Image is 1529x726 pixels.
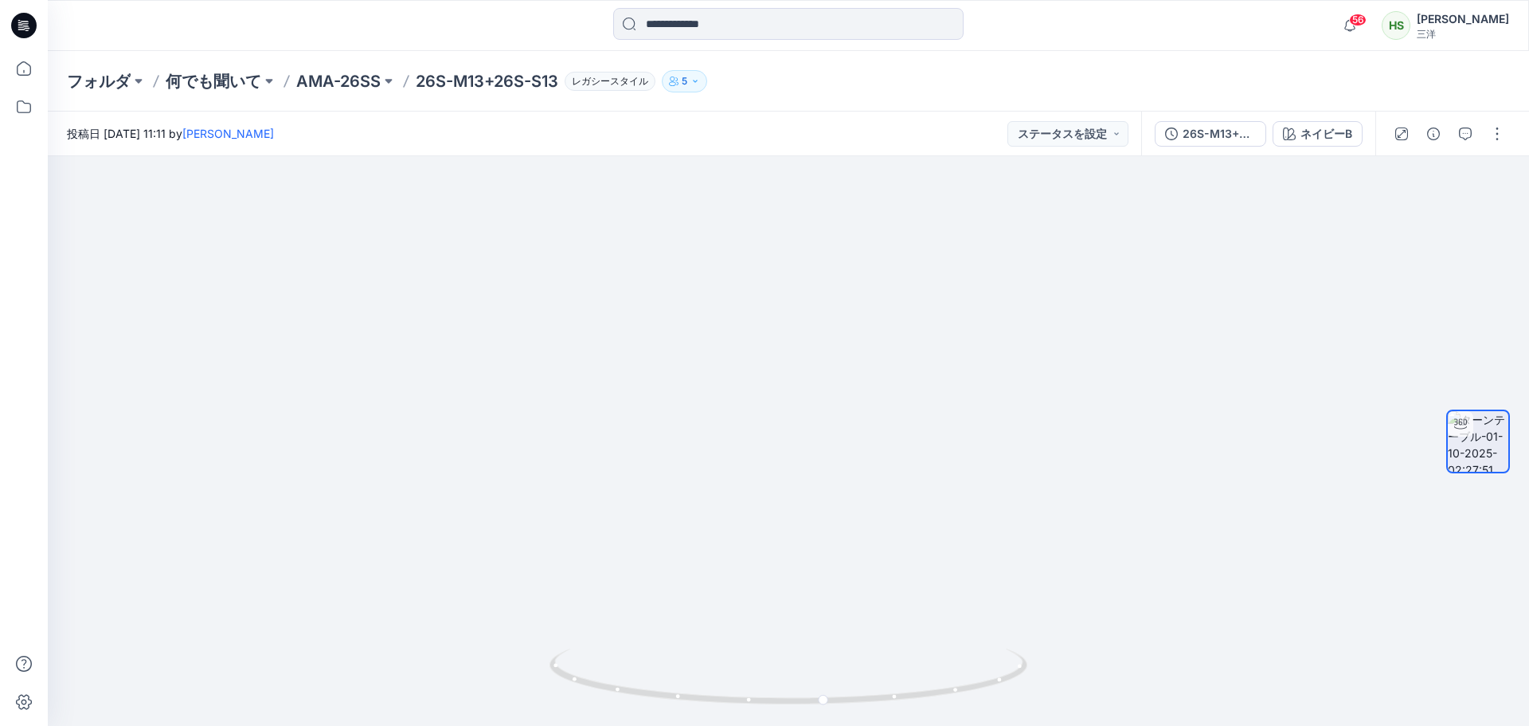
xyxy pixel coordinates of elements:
button: 詳細 [1421,121,1446,147]
button: 5 [662,70,707,92]
font: ネイビーB [1300,127,1352,140]
font: AMA-26SS [296,72,381,91]
a: 何でも聞いて [166,70,261,92]
font: 投稿日 [DATE] 11:11 by [67,127,182,140]
font: 26S-M13+26S-S13 [1183,127,1285,140]
font: [PERSON_NAME] [1417,12,1509,26]
button: 26S-M13+26S-S13 [1155,121,1266,147]
font: HS [1389,18,1404,32]
font: レガシースタイル [572,75,648,87]
font: 5 [682,75,687,87]
a: AMA-26SS [296,70,381,92]
button: レガシースタイル [558,70,655,92]
font: 26S-M13+26S-S13 [416,72,558,91]
button: ネイビーB [1273,121,1363,147]
font: 何でも聞いて [166,72,261,91]
font: 三洋 [1417,28,1436,40]
font: 56 [1352,14,1364,26]
img: ターンテーブル-01-10-2025-02:27:51 [1448,411,1508,472]
a: [PERSON_NAME] [182,127,274,140]
a: フォルダ [67,70,131,92]
div: 26S-M13+26S-S13 [1183,125,1256,143]
font: フォルダ [67,72,131,91]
